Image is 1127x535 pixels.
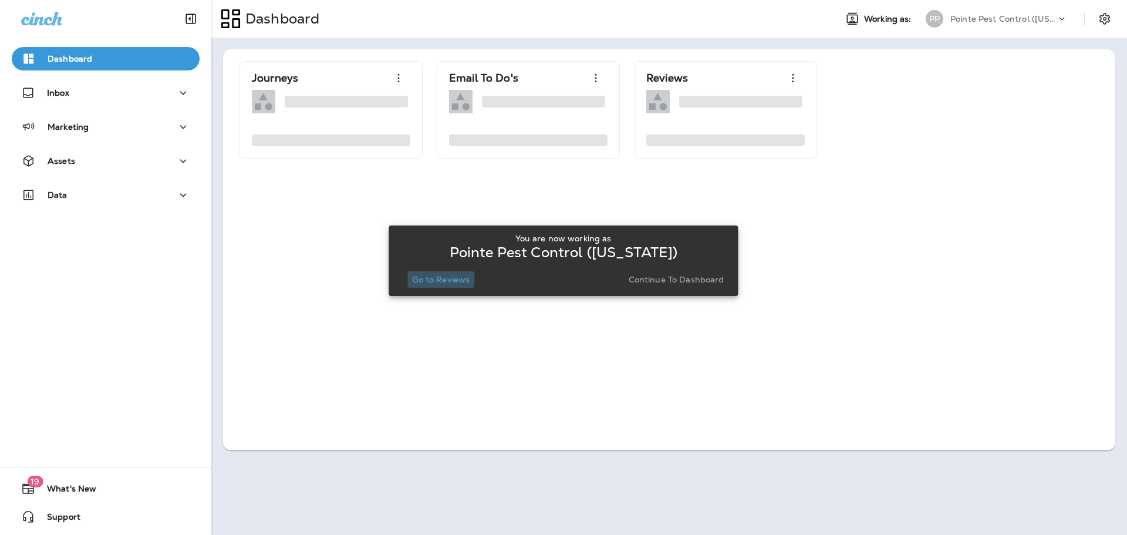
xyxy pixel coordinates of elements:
button: Collapse Sidebar [174,7,207,31]
button: Marketing [12,115,200,139]
p: Dashboard [241,10,319,28]
p: Pointe Pest Control ([US_STATE]) [450,248,677,257]
p: Journeys [252,72,298,84]
p: Continue to Dashboard [629,275,724,284]
div: PP [926,10,943,28]
button: Continue to Dashboard [624,271,729,288]
span: Support [35,512,80,526]
p: Data [48,190,68,200]
button: Assets [12,149,200,173]
button: Inbox [12,81,200,105]
p: Assets [48,156,75,166]
p: Inbox [47,88,69,97]
button: Support [12,505,200,529]
button: Dashboard [12,47,200,70]
button: Go to Reviews [407,271,474,288]
button: Settings [1094,8,1115,29]
span: What's New [35,484,96,498]
span: Working as: [864,14,914,24]
button: Data [12,183,200,207]
p: Go to Reviews [412,275,470,284]
p: Dashboard [48,54,92,63]
button: 19What's New [12,477,200,500]
span: 19 [27,476,43,487]
p: You are now working as [515,234,611,243]
p: Pointe Pest Control ([US_STATE]) [950,14,1056,23]
p: Marketing [48,122,89,132]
